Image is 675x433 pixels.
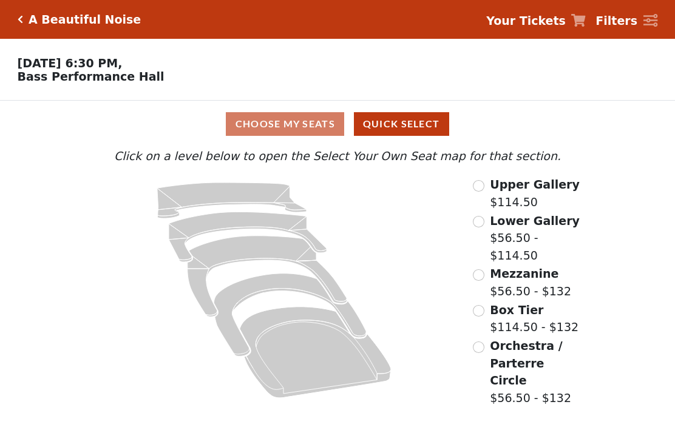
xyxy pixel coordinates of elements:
[490,303,543,317] span: Box Tier
[29,13,141,27] h5: A Beautiful Noise
[490,178,580,191] span: Upper Gallery
[354,112,449,136] button: Quick Select
[240,307,391,398] path: Orchestra / Parterre Circle - Seats Available: 23
[595,12,657,30] a: Filters
[169,212,327,263] path: Lower Gallery - Seats Available: 51
[490,301,578,336] label: $114.50 - $132
[490,337,582,406] label: $56.50 - $132
[93,147,582,165] p: Click on a level below to open the Select Your Own Seat map for that section.
[18,15,23,24] a: Click here to go back to filters
[490,339,562,387] span: Orchestra / Parterre Circle
[490,212,582,264] label: $56.50 - $114.50
[486,14,566,27] strong: Your Tickets
[595,14,637,27] strong: Filters
[490,176,580,210] label: $114.50
[490,265,571,300] label: $56.50 - $132
[486,12,586,30] a: Your Tickets
[490,267,558,280] span: Mezzanine
[157,183,307,218] path: Upper Gallery - Seats Available: 295
[490,214,580,227] span: Lower Gallery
